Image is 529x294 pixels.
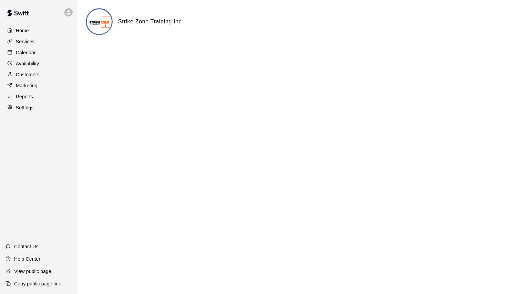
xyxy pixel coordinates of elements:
p: Customers [16,71,40,78]
p: Services [16,38,35,45]
a: Reports [6,91,72,102]
p: Copy public page link [14,280,61,287]
a: Calendar [6,47,72,58]
a: Availability [6,58,72,69]
p: View public page [14,268,51,275]
a: Marketing [6,80,72,91]
h6: Strike Zone Training Inc. [118,17,183,26]
p: Home [16,27,29,34]
a: Settings [6,102,72,113]
p: Availability [16,60,39,67]
img: Strike Zone Training Inc. logo [87,9,113,35]
p: Reports [16,93,33,100]
p: Marketing [16,82,38,89]
a: Services [6,36,72,47]
a: Home [6,25,72,36]
p: Calendar [16,49,36,56]
p: Contact Us [14,243,39,250]
p: Settings [16,104,34,111]
p: Help Center [14,255,40,262]
a: Customers [6,69,72,80]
